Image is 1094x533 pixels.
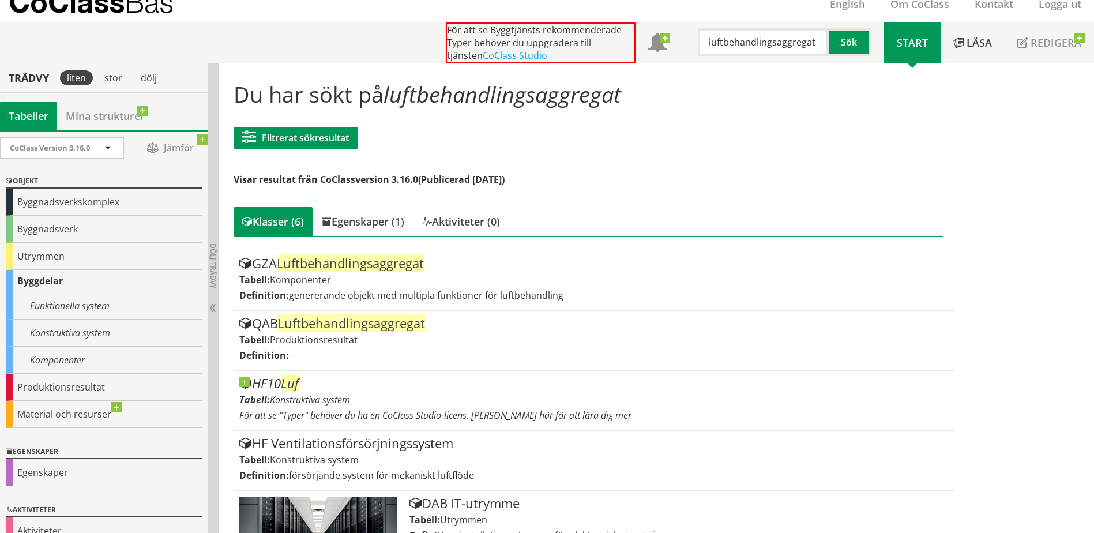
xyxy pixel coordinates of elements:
h1: Du har sökt på [234,81,942,107]
div: Trädvy [2,72,55,84]
div: Produktionsresultat [6,374,202,401]
span: Luf [281,374,299,392]
span: (Publicerad [DATE]) [418,173,505,186]
button: Sök [829,28,871,56]
span: Notifikationer [648,35,667,53]
div: Byggdelar [6,270,202,292]
div: Utrymmen [6,243,202,270]
div: Klasser (6) [234,207,313,236]
a: Redigera [1005,22,1094,63]
span: Start [897,36,928,50]
div: Egenskaper [6,459,202,486]
div: Objekt [6,175,202,189]
span: luftbehandlingsaggregat [384,79,621,109]
span: Komponenter [270,273,331,286]
label: Definition: [239,469,289,482]
div: DAB IT-utrymme [409,497,948,511]
span: Läsa [967,36,992,50]
span: Produktionsresultat [270,333,358,346]
span: genererande objekt med multipla funktioner för luftbehandling [289,289,563,302]
a: Start [884,22,941,63]
span: Konstruktiva system [270,393,350,406]
input: Sök [698,28,829,56]
article: Gå till informationssidan för CoClass Studio [234,371,954,431]
span: Dölj trädvy [208,243,218,288]
a: Mina strukturer [57,102,153,130]
div: stor [97,70,129,85]
span: CoClass Version 3.16.0 [10,142,90,153]
label: Definition: [239,289,289,302]
div: Komponenter [6,347,202,374]
label: Tabell: [239,333,270,346]
span: Luftbehandlingsaggregat [277,254,424,272]
button: Filtrerat sökresultat [234,127,358,149]
div: Konstruktiva system [6,320,202,347]
div: För att se Byggtjänsts rekommenderade Typer behöver du uppgradera till tjänsten [446,22,636,63]
div: Egenskaper [6,445,202,459]
div: dölj [134,70,164,85]
span: Jämför [136,138,205,158]
div: GZA [239,257,948,271]
span: Redigera [1031,36,1081,50]
div: QAB [239,317,948,331]
a: Läsa [941,22,1005,63]
label: Definition: [239,349,289,362]
a: CoClass Studio [483,49,547,62]
div: Byggnadsverkskomplex [6,189,202,216]
div: Aktiviteter [6,504,202,517]
div: liten [60,70,93,85]
div: Byggnadsverk [6,216,202,243]
div: Egenskaper (1) [313,207,413,236]
div: HF Ventilationsförsörjningssystem [239,437,948,451]
span: försörjande system för mekaniskt luftflöde [289,469,474,482]
div: Funktionella system [6,292,202,320]
span: Luftbehandlingsaggregat [278,314,425,332]
div: Material och resurser [6,401,202,428]
span: Konstruktiva system [270,453,359,466]
label: Tabell: [239,393,270,406]
label: Tabell: [239,453,270,466]
span: För att se "Typer" behöver du ha en CoClass Studio-licens. [PERSON_NAME] här för att lära dig mer [239,409,631,422]
label: Tabell: [409,513,440,526]
span: - [289,349,292,362]
span: Visar resultat från CoClassversion 3.16.0 [234,173,418,186]
div: Aktiviteter (0) [413,207,509,236]
span: Utrymmen [440,513,487,526]
label: Tabell: [239,273,270,286]
div: HF10 [239,377,948,391]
